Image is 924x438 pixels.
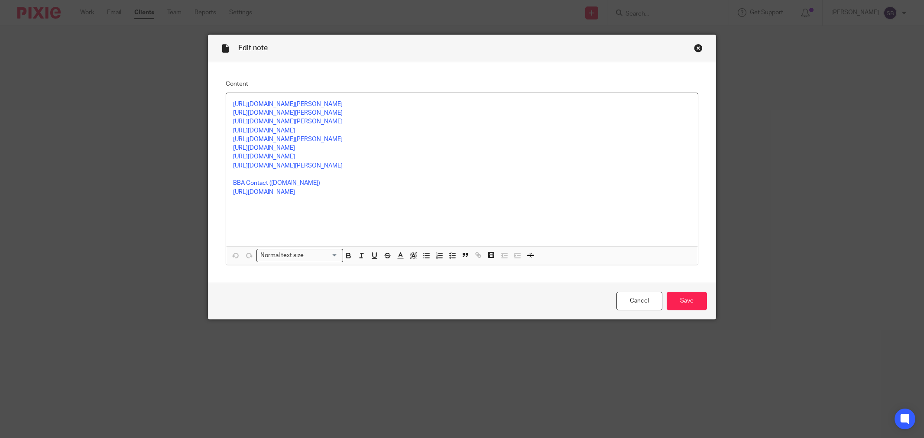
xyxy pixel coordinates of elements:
[616,292,662,310] a: Cancel
[694,44,703,52] div: Close this dialog window
[233,119,343,125] a: [URL][DOMAIN_NAME][PERSON_NAME]
[259,251,306,260] span: Normal text size
[233,128,295,134] a: [URL][DOMAIN_NAME]
[233,101,343,107] a: [URL][DOMAIN_NAME][PERSON_NAME]
[233,163,343,169] a: [URL][DOMAIN_NAME][PERSON_NAME]
[256,249,343,262] div: Search for option
[233,110,343,116] a: [URL][DOMAIN_NAME][PERSON_NAME]
[233,136,343,142] a: [URL][DOMAIN_NAME][PERSON_NAME]
[238,45,268,52] span: Edit note
[233,189,295,195] a: [URL][DOMAIN_NAME]
[307,251,338,260] input: Search for option
[226,80,698,88] label: Content
[233,180,320,186] a: BBA Contact ([DOMAIN_NAME])
[233,145,295,151] a: [URL][DOMAIN_NAME]
[233,154,295,160] a: [URL][DOMAIN_NAME]
[667,292,707,310] input: Save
